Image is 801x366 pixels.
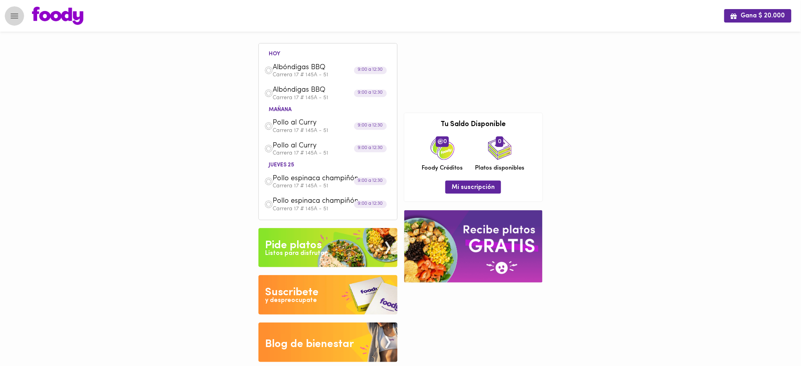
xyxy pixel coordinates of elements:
div: 9:00 a 12:30 [354,67,387,74]
span: Gana $ 20.000 [731,12,785,20]
button: Gana $ 20.000 [724,9,792,22]
span: 0 [436,136,449,147]
span: Platos disponibles [475,164,524,172]
span: Pollo al Curry [273,119,364,128]
h3: Tu Saldo Disponible [410,121,537,129]
img: Blog de bienestar [258,323,398,362]
p: Carrera 17 # 145A - 51 [273,128,392,134]
div: 9:00 a 12:30 [354,145,387,153]
div: Blog de bienestar [265,336,354,352]
span: Albóndigas BBQ [273,63,364,72]
li: jueves 25 [263,160,301,168]
div: 9:00 a 12:30 [354,89,387,97]
button: Mi suscripción [445,181,501,194]
iframe: Messagebird Livechat Widget [755,320,793,358]
p: Carrera 17 # 145A - 51 [273,95,392,101]
img: credits-package.png [431,136,454,160]
div: Suscribete [265,285,319,300]
img: foody-creditos.png [438,139,443,144]
img: logo.png [32,7,83,25]
img: Pide un Platos [258,228,398,268]
img: icon_dishes.png [488,136,512,160]
button: Menu [5,6,24,26]
img: Disfruta bajar de peso [258,275,398,315]
span: Albóndigas BBQ [273,86,364,95]
img: dish.png [264,144,273,153]
span: 0 [496,136,503,147]
p: Carrera 17 # 145A - 51 [273,206,392,212]
div: 9:00 a 12:30 [354,122,387,130]
div: 9:00 a 12:30 [354,178,387,185]
p: Carrera 17 # 145A - 51 [273,72,392,78]
li: mañana [263,105,298,113]
img: referral-banner.png [404,210,543,283]
div: 9:00 a 12:30 [354,200,387,208]
span: Mi suscripción [452,184,495,191]
span: Foody Créditos [422,164,463,172]
span: Pollo espinaca champiñón [273,174,364,183]
div: y despreocupate [265,296,317,305]
span: Pollo al Curry [273,141,364,151]
img: dish.png [264,89,273,98]
img: dish.png [264,122,273,130]
p: Carrera 17 # 145A - 51 [273,183,392,189]
div: Listos para disfrutar [265,249,327,258]
img: dish.png [264,177,273,186]
img: dish.png [264,66,273,75]
span: Pollo espinaca champiñón [273,197,364,206]
li: hoy [263,49,287,57]
p: Carrera 17 # 145A - 51 [273,151,392,156]
img: dish.png [264,200,273,209]
div: Pide platos [265,238,322,253]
